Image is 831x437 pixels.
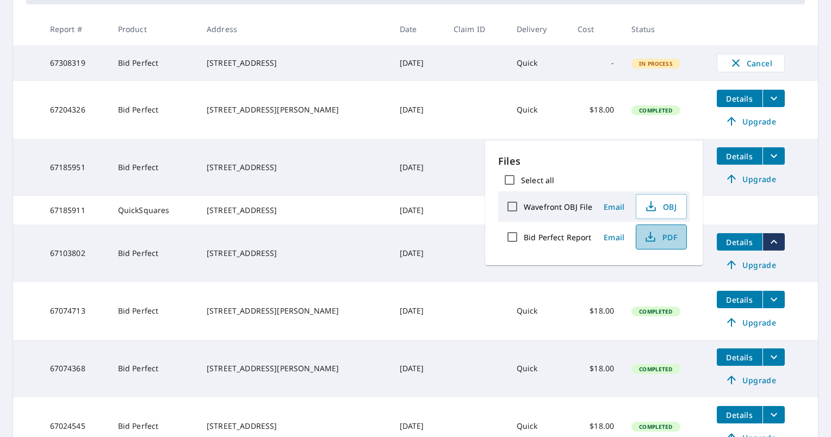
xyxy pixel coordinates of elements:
span: Completed [632,107,679,114]
td: $18.00 [569,81,623,139]
span: Details [723,352,756,363]
td: [DATE] [391,139,445,196]
button: filesDropdownBtn-67074713 [762,291,785,308]
button: detailsBtn-67074368 [717,348,762,366]
label: Bid Perfect Report [524,232,591,242]
span: Completed [632,308,679,315]
div: [STREET_ADDRESS] [207,162,382,173]
span: Upgrade [723,373,778,386]
button: detailsBtn-67185951 [717,147,762,165]
button: detailsBtn-67024545 [717,406,762,423]
td: Bid Perfect [109,224,198,282]
button: filesDropdownBtn-67024545 [762,406,785,423]
th: Cost [569,13,623,45]
td: Bid Perfect [109,139,198,196]
p: Files [498,154,690,168]
td: [DATE] [391,45,445,81]
td: 67204326 [41,81,109,139]
td: [DATE] [391,196,445,224]
td: 67185911 [41,196,109,224]
td: $18.00 [569,340,623,397]
button: Email [597,198,631,215]
button: Cancel [717,54,785,72]
td: 67103802 [41,224,109,282]
span: Details [723,295,756,305]
span: Details [723,151,756,161]
td: 67185951 [41,139,109,196]
td: Quick [508,81,569,139]
td: Quick [508,282,569,340]
span: Cancel [728,57,773,70]
td: Bid Perfect [109,45,198,81]
span: Email [601,202,627,212]
th: Delivery [508,13,569,45]
div: [STREET_ADDRESS] [207,248,382,259]
div: [STREET_ADDRESS] [207,205,382,216]
th: Claim ID [445,13,508,45]
span: Email [601,232,627,242]
a: Upgrade [717,170,785,188]
td: 67308319 [41,45,109,81]
button: PDF [636,224,687,249]
span: Completed [632,423,679,430]
th: Address [198,13,391,45]
td: Bid Perfect [109,81,198,139]
td: 67074713 [41,282,109,340]
button: Email [597,229,631,246]
td: [DATE] [391,81,445,139]
button: filesDropdownBtn-67074368 [762,348,785,366]
span: Upgrade [723,316,778,329]
td: [DATE] [391,282,445,340]
div: [STREET_ADDRESS][PERSON_NAME] [207,104,382,115]
label: Select all [521,175,554,185]
div: [STREET_ADDRESS] [207,58,382,68]
span: In Process [632,60,679,67]
div: [STREET_ADDRESS] [207,421,382,432]
td: QuickSquares [109,196,198,224]
button: OBJ [636,194,687,219]
td: $18.00 [569,282,623,340]
a: Upgrade [717,314,785,331]
button: filesDropdownBtn-67103802 [762,233,785,251]
td: Quick [508,340,569,397]
button: detailsBtn-67103802 [717,233,762,251]
td: Quick [508,139,569,196]
td: Bid Perfect [109,282,198,340]
td: Quick [508,45,569,81]
span: PDF [643,230,678,244]
span: Details [723,93,756,104]
td: 67074368 [41,340,109,397]
span: Upgrade [723,172,778,185]
span: Completed [632,365,679,373]
label: Wavefront OBJ File [524,202,592,212]
a: Upgrade [717,113,785,130]
td: $18.00 [569,139,623,196]
td: Bid Perfect [109,340,198,397]
span: Upgrade [723,258,778,271]
a: Upgrade [717,371,785,389]
th: Product [109,13,198,45]
button: filesDropdownBtn-67185951 [762,147,785,165]
th: Date [391,13,445,45]
span: Upgrade [723,115,778,128]
span: OBJ [643,200,678,213]
th: Report # [41,13,109,45]
td: - [569,45,623,81]
td: [DATE] [391,224,445,282]
span: Details [723,237,756,247]
span: Details [723,410,756,420]
td: [DATE] [391,340,445,397]
button: detailsBtn-67204326 [717,90,762,107]
div: [STREET_ADDRESS][PERSON_NAME] [207,363,382,374]
a: Upgrade [717,256,785,273]
button: detailsBtn-67074713 [717,291,762,308]
button: filesDropdownBtn-67204326 [762,90,785,107]
div: [STREET_ADDRESS][PERSON_NAME] [207,305,382,316]
th: Status [623,13,708,45]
